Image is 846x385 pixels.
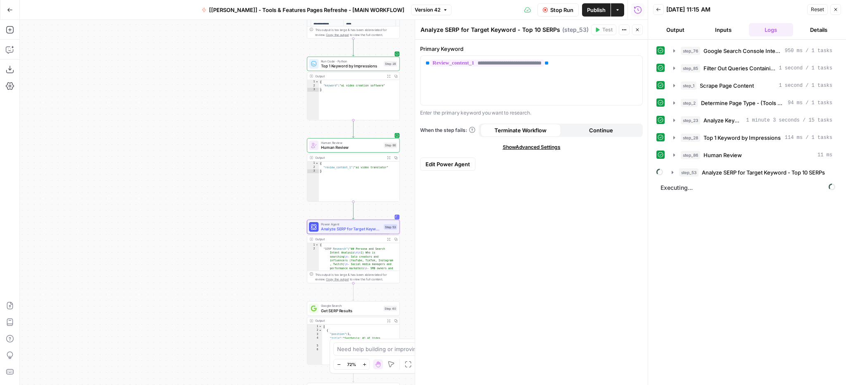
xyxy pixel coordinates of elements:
[550,6,573,14] span: Stop Run
[315,243,318,247] span: Toggle code folding, rows 1 through 3
[582,3,611,17] button: Publish
[796,23,841,36] button: Details
[384,61,397,67] div: Step 28
[209,6,404,14] span: [[PERSON_NAME]] - Tools & Features Pages Refreshe - [MAIN WORKFLOW]
[681,47,700,55] span: step_76
[315,80,318,84] span: Toggle code folding, rows 1 through 3
[668,79,837,92] button: 1 second / 1 tasks
[700,81,754,90] span: Scrape Page Content
[779,65,832,72] span: 1 second / 1 tasks
[589,126,613,134] span: Continue
[307,88,319,91] div: 3
[307,344,322,348] div: 5
[307,348,322,372] div: 6
[307,325,322,328] div: 1
[587,6,606,14] span: Publish
[421,26,560,34] textarea: Analyze SERP for Target Keyword - Top 10 SERPs
[668,148,837,162] button: 11 ms
[307,243,319,247] div: 1
[307,57,400,120] div: Run Code · PythonTop 1 Keyword by ImpressionsStep 28Output{ "keyword":"ai video creation software"}
[749,23,794,36] button: Logs
[352,38,354,56] g: Edge from step_23 to step_28
[384,306,397,311] div: Step 40
[668,44,837,57] button: 950 ms / 1 tasks
[681,64,700,72] span: step_85
[681,116,700,124] span: step_23
[817,151,832,159] span: 11 ms
[321,59,381,64] span: Run Code · Python
[562,26,589,34] span: ( step_53 )
[321,308,381,313] span: Get SERP Results
[347,361,356,368] span: 72%
[420,109,643,117] p: Enter the primary keyword you want to research.
[315,28,397,37] div: This output is too large & has been abbreviated for review. to view the full content.
[591,24,616,35] button: Test
[326,277,349,281] span: Copy the output
[420,158,475,171] button: Edit Power Agent
[352,365,354,382] g: Edge from step_40 to step_67
[197,3,409,17] button: [[PERSON_NAME]] - Tools & Features Pages Refreshe - [MAIN WORKFLOW]
[307,138,400,202] div: Human ReviewHuman ReviewStep 86Output{ "review_content_1":"ai video translator"}
[315,272,397,282] div: This output is too large & has been abbreviated for review. to view the full content.
[561,124,642,137] button: Continue
[307,220,400,283] div: Power AgentAnalyze SERP for Target Keyword - Top 10 SERPsStep 53Output{ "SERP Research":"## Perso...
[425,160,470,168] span: Edit Power Agent
[318,325,322,328] span: Toggle code folding, rows 1 through 106
[411,5,452,15] button: Version 42
[602,26,613,33] span: Test
[681,99,698,107] span: step_2
[701,23,746,36] button: Inputs
[658,181,838,194] span: Executing...
[788,99,832,107] span: 94 ms / 1 tasks
[503,143,561,151] span: Show Advanced Settings
[681,151,700,159] span: step_86
[318,328,322,332] span: Toggle code folding, rows 2 through 40
[352,283,354,301] g: Edge from step_53 to step_40
[307,80,319,84] div: 1
[307,169,319,173] div: 3
[307,328,322,332] div: 2
[681,81,696,90] span: step_1
[668,114,837,127] button: 1 minute 3 seconds / 15 tasks
[307,301,400,365] div: Google SearchGet SERP ResultsStep 40Output[ { "position":1, "title":"Synthesia: #1 AI Video Platf...
[352,120,354,138] g: Edge from step_28 to step_86
[703,47,782,55] span: Google Search Console Integration
[321,63,381,69] span: Top 1 Keyword by Impressions
[307,336,322,344] div: 4
[307,165,319,169] div: 2
[746,117,832,124] span: 1 minute 3 seconds / 15 tasks
[415,6,440,14] span: Version 42
[315,155,383,160] div: Output
[321,144,381,150] span: Human Review
[384,224,397,230] div: Step 53
[668,131,837,144] button: 114 ms / 1 tasks
[537,3,579,17] button: Stop Run
[307,162,319,165] div: 1
[779,82,832,89] span: 1 second / 1 tasks
[321,226,381,232] span: Analyze SERP for Target Keyword - Top 10 SERPs
[315,318,383,323] div: Output
[321,140,381,145] span: Human Review
[494,126,547,134] span: Terminate Workflow
[420,127,475,134] a: When the step fails:
[681,134,700,142] span: step_28
[807,4,828,15] button: Reset
[352,202,354,219] g: Edge from step_86 to step_53
[384,143,397,148] div: Step 86
[653,23,698,36] button: Output
[321,222,381,227] span: Power Agent
[785,47,832,55] span: 950 ms / 1 tasks
[785,134,832,141] span: 114 ms / 1 tasks
[701,99,784,107] span: Determine Page Type - (Tools / Features)
[679,168,699,177] span: step_53
[811,6,824,13] span: Reset
[307,332,322,336] div: 3
[326,33,349,37] span: Copy the output
[703,64,775,72] span: Filter Out Queries Containing 'sia'
[668,62,837,75] button: 1 second / 1 tasks
[668,96,837,110] button: 94 ms / 1 tasks
[702,168,825,177] span: Analyze SERP for Target Keyword - Top 10 SERPs
[703,134,781,142] span: Top 1 Keyword by Impressions
[703,116,743,124] span: Analyze Keyword Intent and Metrics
